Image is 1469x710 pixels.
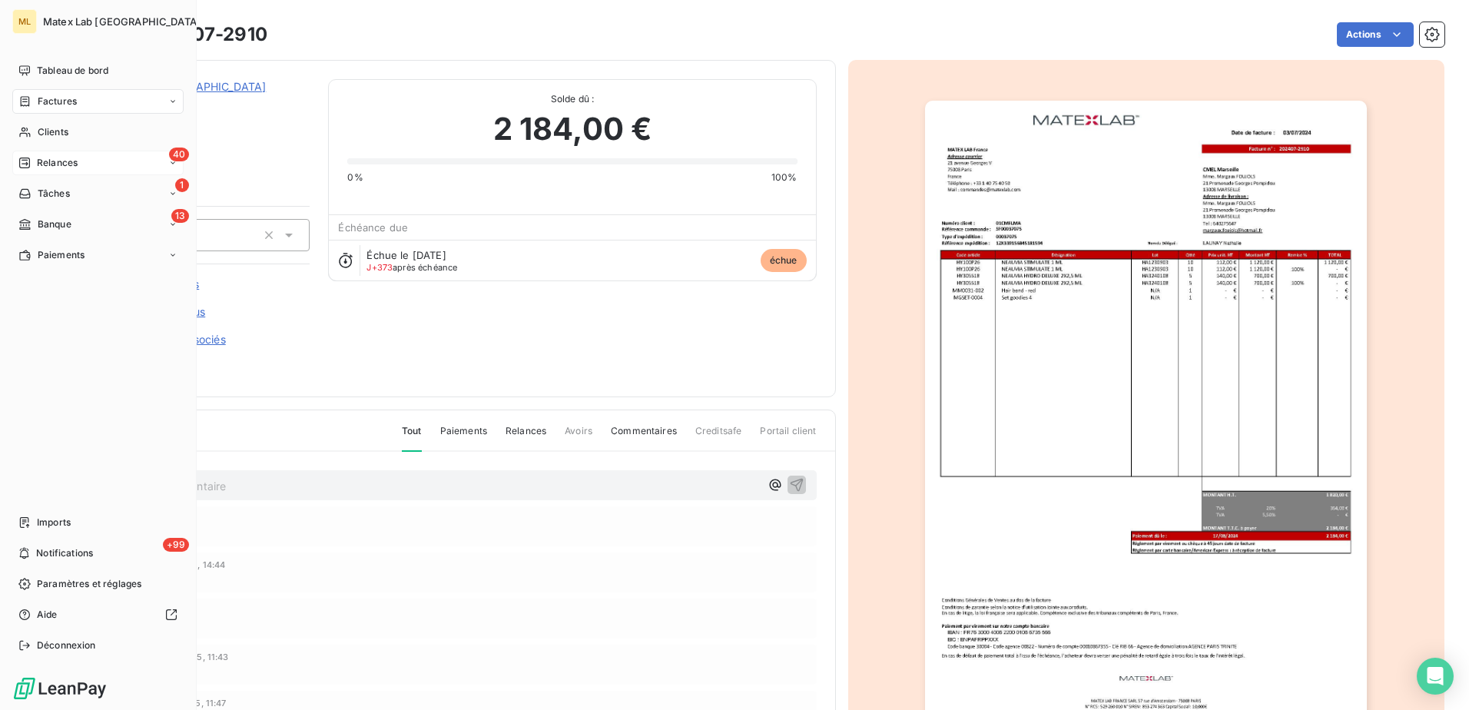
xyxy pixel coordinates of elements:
span: échue [761,249,807,272]
span: Paramètres et réglages [37,577,141,591]
a: Paramètres et réglages [12,572,184,596]
span: +99 [163,538,189,552]
span: Tout [402,424,422,452]
span: Notifications [36,546,93,560]
a: 13Banque [12,212,184,237]
button: Actions [1337,22,1414,47]
span: Déconnexion [37,639,96,652]
img: Logo LeanPay [12,676,108,701]
span: Creditsafe [695,424,742,450]
span: Factures [38,95,77,108]
a: Clients [12,120,184,144]
span: J+373 [366,262,393,273]
span: Solde dû : [347,92,797,106]
span: Échue le [DATE] [366,249,446,261]
span: 2 184,00 € [493,106,652,152]
span: Matex Lab [GEOGRAPHIC_DATA] [43,15,201,28]
span: Échéance due [338,221,408,234]
span: Imports [37,516,71,529]
h3: 202407-2910 [144,21,267,48]
div: Open Intercom Messenger [1417,658,1454,695]
span: Tableau de bord [37,64,108,78]
a: Imports [12,510,184,535]
span: Paiements [38,248,85,262]
a: Factures [12,89,184,114]
span: 0% [347,171,363,184]
a: Tableau de bord [12,58,184,83]
span: Paiements [440,424,487,450]
span: Aide [37,608,58,622]
a: Paiements [12,243,184,267]
span: Avoirs [565,424,592,450]
span: 01CMELMA [121,98,310,110]
span: après échéance [366,263,457,272]
a: 40Relances [12,151,184,175]
span: Portail client [760,424,816,450]
div: ML [12,9,37,34]
span: 40 [169,148,189,161]
span: Tâches [38,187,70,201]
span: Relances [506,424,546,450]
span: Relances [37,156,78,170]
a: Aide [12,602,184,627]
span: 1 [175,178,189,192]
span: Commentaires [611,424,677,450]
a: 1Tâches [12,181,184,206]
span: 100% [771,171,798,184]
span: 13 [171,209,189,223]
span: Clients [38,125,68,139]
span: Banque [38,217,71,231]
